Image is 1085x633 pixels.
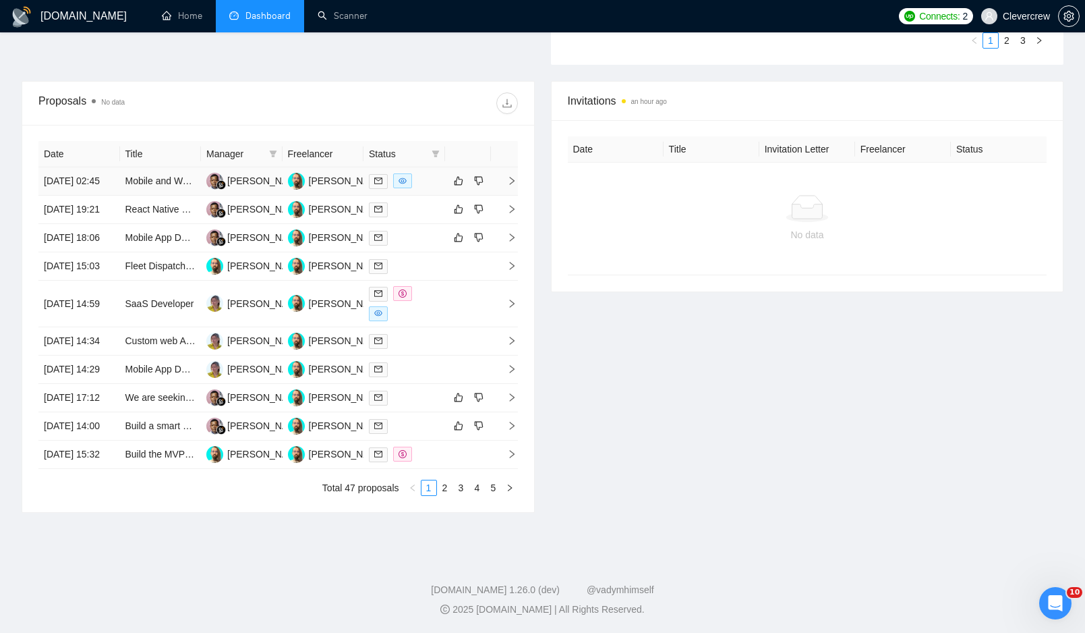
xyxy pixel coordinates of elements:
[496,421,517,431] span: right
[206,389,223,406] img: AM
[471,229,487,246] button: dislike
[206,231,305,242] a: AM[PERSON_NAME]
[587,584,654,595] a: @vadymhimself
[288,448,386,459] a: DK[PERSON_NAME]
[120,141,202,167] th: Title
[309,296,386,311] div: [PERSON_NAME]
[309,230,386,245] div: [PERSON_NAME]
[399,290,407,298] span: dollar
[1035,36,1043,45] span: right
[227,202,305,217] div: [PERSON_NAME]
[38,327,120,356] td: [DATE] 14:34
[288,335,386,346] a: DK[PERSON_NAME]
[125,298,194,309] a: SaaS Developer
[374,393,382,402] span: mail
[450,229,467,246] button: like
[206,333,223,350] img: TY
[374,365,382,373] span: mail
[227,390,305,405] div: [PERSON_NAME]
[125,335,361,346] a: Custom web Application for data collection and reporting
[206,146,264,161] span: Manager
[999,32,1015,49] li: 2
[469,480,486,496] li: 4
[1039,587,1072,620] iframe: Intercom live chat
[506,484,514,492] span: right
[288,258,305,275] img: DK
[206,173,223,190] img: AM
[855,136,951,163] th: Freelancer
[454,175,463,186] span: like
[216,209,226,218] img: gigradar-bm.png
[431,584,560,595] a: [DOMAIN_NAME] 1.26.0 (dev)
[288,446,305,463] img: DK
[288,298,386,308] a: DK[PERSON_NAME]
[288,173,305,190] img: DK
[206,391,305,402] a: AM[PERSON_NAME]
[309,202,386,217] div: [PERSON_NAME]
[904,11,915,22] img: upwork-logo.png
[309,418,386,433] div: [PERSON_NAME]
[966,32,983,49] li: Previous Page
[206,260,305,271] a: DK[PERSON_NAME]
[120,441,202,469] td: Build the MVP for a Next-Gen Fintech Product
[120,384,202,412] td: We are seeking an experienced mobile app developer (iOS/Android) to help us bring NordRide to life
[206,203,305,214] a: AM[PERSON_NAME]
[288,201,305,218] img: DK
[125,232,518,243] a: Mobile App Developer with Expertise in HDR Bracketing and Ultra-Wide Angle Lens Utilization
[120,356,202,384] td: Mobile App Development for Community Supported Agriculture Project
[206,201,223,218] img: AM
[450,173,467,189] button: like
[125,449,318,460] a: Build the MVP for a Next-Gen Fintech Product
[432,150,440,158] span: filter
[496,261,517,271] span: right
[450,201,467,217] button: like
[664,136,759,163] th: Title
[1015,32,1031,49] li: 3
[983,33,998,48] a: 1
[474,232,483,243] span: dislike
[374,205,382,213] span: mail
[288,333,305,350] img: DK
[38,167,120,196] td: [DATE] 02:45
[399,450,407,458] span: dollar
[120,252,202,281] td: Fleet Dispatch & AI Logistics System for Scrap Metal Collection
[125,175,380,186] a: Mobile and Web Application Development for Innovative Idea
[288,229,305,246] img: DK
[429,144,442,164] span: filter
[454,204,463,215] span: like
[919,9,960,24] span: Connects:
[206,295,223,312] img: TY
[38,281,120,327] td: [DATE] 14:59
[450,389,467,406] button: like
[496,364,517,374] span: right
[288,389,305,406] img: DK
[496,92,518,114] button: download
[38,441,120,469] td: [DATE] 15:32
[374,290,382,298] span: mail
[101,99,125,106] span: No data
[502,480,518,496] button: right
[1031,32,1047,49] li: Next Page
[399,177,407,185] span: eye
[374,309,382,317] span: eye
[985,11,994,21] span: user
[229,11,239,20] span: dashboard
[288,203,386,214] a: DK[PERSON_NAME]
[631,98,667,105] time: an hour ago
[245,10,291,22] span: Dashboard
[216,180,226,190] img: gigradar-bm.png
[474,204,483,215] span: dislike
[288,260,386,271] a: DK[PERSON_NAME]
[496,393,517,402] span: right
[966,32,983,49] button: left
[309,362,386,377] div: [PERSON_NAME]
[453,480,469,496] li: 3
[470,480,485,495] a: 4
[38,384,120,412] td: [DATE] 17:12
[216,237,226,246] img: gigradar-bm.png
[962,9,968,24] span: 2
[438,480,452,495] a: 2
[288,175,386,186] a: DK[PERSON_NAME]
[474,392,483,403] span: dislike
[125,260,390,271] a: Fleet Dispatch & AI Logistics System for Scrap Metal Collection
